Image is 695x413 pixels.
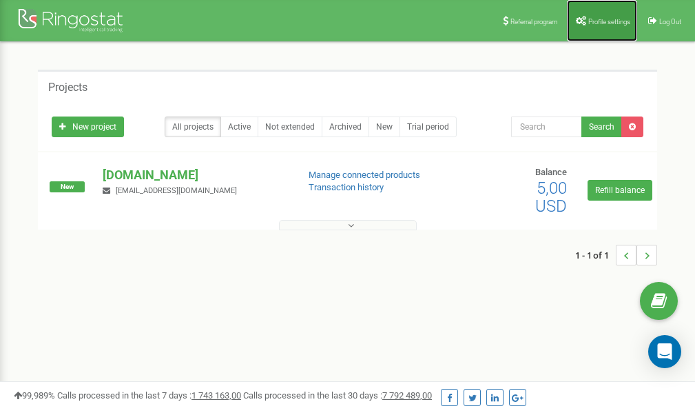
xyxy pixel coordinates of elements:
[575,231,657,279] nav: ...
[535,167,567,177] span: Balance
[588,180,652,201] a: Refill balance
[382,390,432,401] u: 7 792 489,00
[48,81,87,94] h5: Projects
[191,390,241,401] u: 1 743 163,00
[400,117,457,137] a: Trial period
[535,179,567,216] span: 5,00 USD
[258,117,322,137] a: Not extended
[220,117,258,137] a: Active
[659,18,681,26] span: Log Out
[103,166,286,184] p: [DOMAIN_NAME]
[581,117,622,137] button: Search
[14,390,55,401] span: 99,989%
[309,182,384,192] a: Transaction history
[243,390,432,401] span: Calls processed in the last 30 days :
[50,181,85,192] span: New
[322,117,369,137] a: Archived
[511,117,582,137] input: Search
[57,390,241,401] span: Calls processed in the last 7 days :
[369,117,400,137] a: New
[648,335,681,368] div: Open Intercom Messenger
[510,18,558,26] span: Referral program
[588,18,630,26] span: Profile settings
[309,170,420,180] a: Manage connected products
[116,186,237,195] span: [EMAIL_ADDRESS][DOMAIN_NAME]
[575,245,616,265] span: 1 - 1 of 1
[52,117,124,137] a: New project
[165,117,221,137] a: All projects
